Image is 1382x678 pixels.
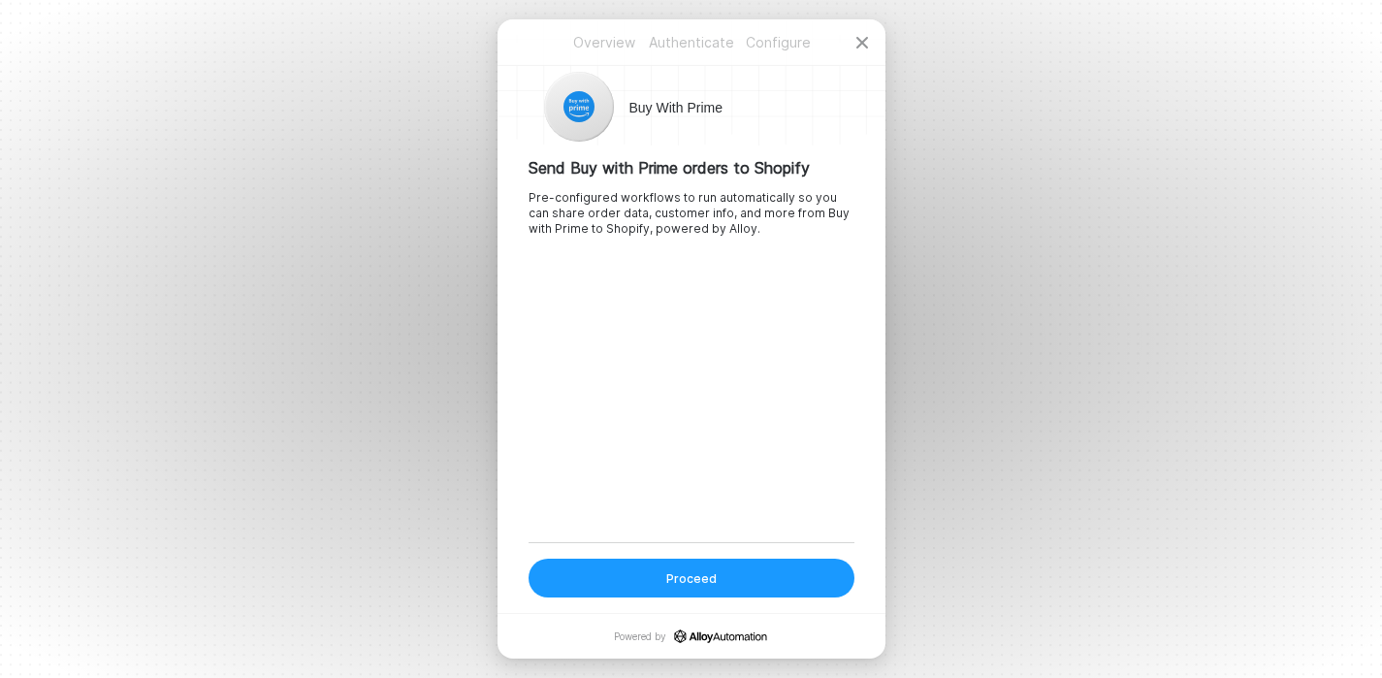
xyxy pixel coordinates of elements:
[614,630,767,643] p: Powered by
[529,559,854,597] button: Proceed
[735,33,822,52] p: Configure
[563,91,595,122] img: icon
[674,630,767,643] a: icon-success
[529,190,854,237] div: Pre-configured workflows to run automatically so you can share order data, customer info, and mor...
[561,33,648,52] p: Overview
[629,98,723,117] h1: Buy With Prime
[529,158,854,178] div: Send Buy with Prime orders to Shopify
[666,570,717,587] div: Proceed
[648,33,735,52] p: Authenticate
[854,35,870,50] span: icon-close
